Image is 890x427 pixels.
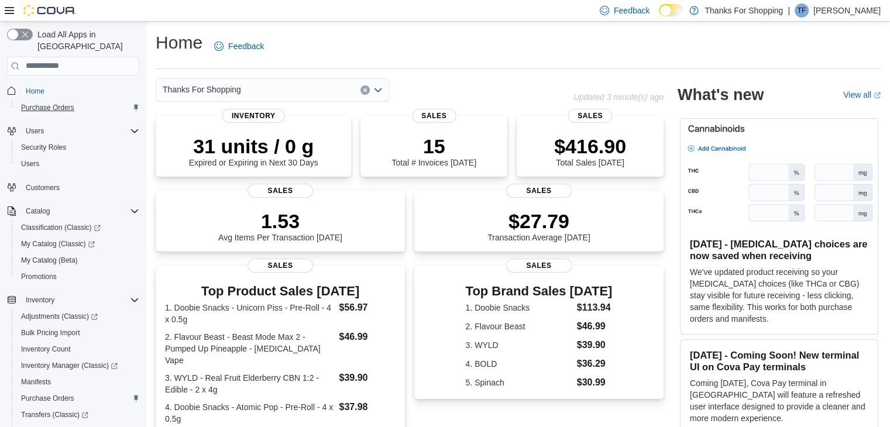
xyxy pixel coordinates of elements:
span: Home [26,87,44,96]
span: Sales [248,259,313,273]
a: Transfers (Classic) [16,408,93,422]
span: Load All Apps in [GEOGRAPHIC_DATA] [33,29,139,52]
h3: [DATE] - [MEDICAL_DATA] choices are now saved when receiving [690,238,868,261]
button: Purchase Orders [12,99,144,116]
span: Purchase Orders [21,103,74,112]
a: Purchase Orders [16,101,79,115]
dd: $39.90 [577,338,613,352]
div: Taylor Fink [795,4,809,18]
span: Inventory [222,109,285,123]
img: Cova [23,5,76,16]
h2: What's new [678,85,764,104]
dt: 4. Doobie Snacks - Atomic Pop - Pre-Roll - 4 x 0.5g [165,401,334,425]
button: Users [2,123,144,139]
div: Total Sales [DATE] [554,135,626,167]
p: 15 [391,135,476,158]
dt: 4. BOLD [466,358,572,370]
span: Customers [26,183,60,192]
span: Inventory [21,293,139,307]
dd: $36.29 [577,357,613,371]
h3: [DATE] - Coming Soon! New terminal UI on Cova Pay terminals [690,349,868,373]
span: Bulk Pricing Import [16,326,139,340]
span: Purchase Orders [16,391,139,405]
span: Thanks For Shopping [163,82,241,97]
span: Purchase Orders [16,101,139,115]
span: Sales [568,109,612,123]
span: TF [798,4,806,18]
span: Adjustments (Classic) [21,312,98,321]
span: Transfers (Classic) [16,408,139,422]
a: Feedback [209,35,269,58]
span: Purchase Orders [21,394,74,403]
div: Avg Items Per Transaction [DATE] [218,209,342,242]
div: Expired or Expiring in Next 30 Days [189,135,318,167]
p: Thanks For Shopping [705,4,783,18]
a: Inventory Manager (Classic) [12,357,144,374]
svg: External link [874,92,881,99]
button: Inventory Count [12,341,144,357]
a: My Catalog (Beta) [16,253,83,267]
a: Home [21,84,49,98]
span: My Catalog (Beta) [16,253,139,267]
p: 1.53 [218,209,342,233]
dt: 1. Doobie Snacks - Unicorn Piss - Pre-Roll - 4 x 0.5g [165,302,334,325]
span: Security Roles [16,140,139,154]
button: Home [2,82,144,99]
button: Clear input [360,85,370,95]
span: Inventory Count [16,342,139,356]
span: Promotions [16,270,139,284]
dd: $30.99 [577,376,613,390]
span: Catalog [21,204,139,218]
h3: Top Brand Sales [DATE] [466,284,613,298]
a: Inventory Manager (Classic) [16,359,122,373]
dt: 2. Flavour Beast [466,321,572,332]
button: Promotions [12,268,144,285]
a: Users [16,157,44,171]
div: Transaction Average [DATE] [487,209,590,242]
p: [PERSON_NAME] [813,4,881,18]
div: Total # Invoices [DATE] [391,135,476,167]
button: Inventory [2,292,144,308]
a: Classification (Classic) [16,221,105,235]
span: Catalog [26,206,50,216]
span: Inventory Manager (Classic) [16,359,139,373]
span: Customers [21,180,139,195]
button: Users [12,156,144,172]
button: Security Roles [12,139,144,156]
h1: Home [156,31,202,54]
p: $416.90 [554,135,626,158]
button: Inventory [21,293,59,307]
dt: 5. Spinach [466,377,572,388]
dt: 1. Doobie Snacks [466,302,572,314]
a: Adjustments (Classic) [16,309,102,323]
p: Updated 3 minute(s) ago [573,92,664,102]
span: Inventory Manager (Classic) [21,361,118,370]
dd: $46.99 [577,319,613,333]
dt: 3. WYLD - Real Fruit Elderberry CBN 1:2 - Edible - 2 x 4g [165,372,334,395]
dd: $46.99 [339,330,395,344]
a: Security Roles [16,140,71,154]
a: View allExternal link [843,90,881,99]
a: Promotions [16,270,61,284]
span: Sales [412,109,456,123]
dd: $56.97 [339,301,395,315]
span: Manifests [16,375,139,389]
button: Catalog [2,203,144,219]
span: Bulk Pricing Import [21,328,80,338]
span: Inventory Count [21,345,71,354]
span: Feedback [228,40,264,52]
dd: $39.90 [339,371,395,385]
h3: Top Product Sales [DATE] [165,284,396,298]
button: Bulk Pricing Import [12,325,144,341]
button: Users [21,124,49,138]
span: Classification (Classic) [21,223,101,232]
span: Inventory [26,295,54,305]
span: My Catalog (Classic) [16,237,139,251]
span: Sales [248,184,313,198]
a: Adjustments (Classic) [12,308,144,325]
button: Purchase Orders [12,390,144,407]
span: Transfers (Classic) [21,410,88,419]
p: 31 units / 0 g [189,135,318,158]
span: Classification (Classic) [16,221,139,235]
span: Manifests [21,377,51,387]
